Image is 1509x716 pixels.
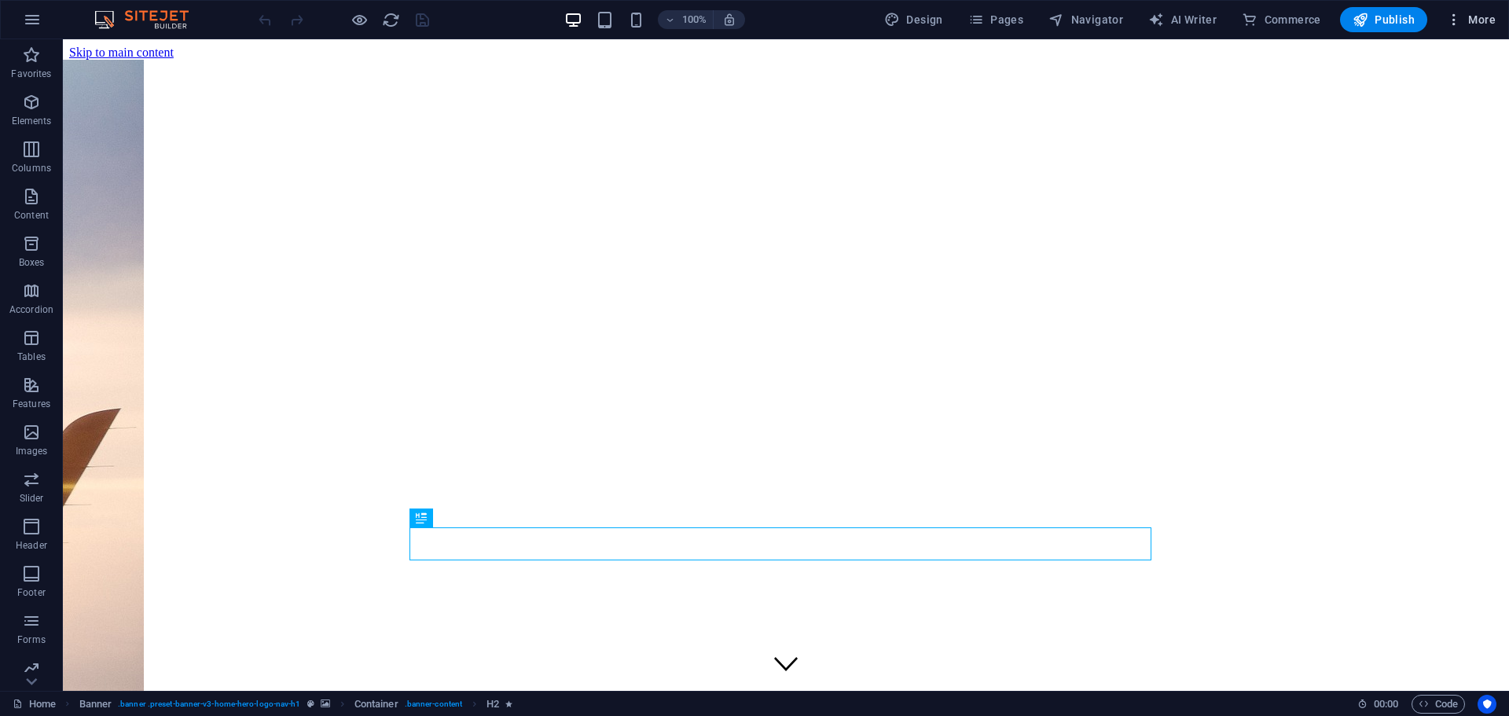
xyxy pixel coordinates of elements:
[20,492,44,505] p: Slider
[505,699,512,708] i: Element contains an animation
[13,398,50,410] p: Features
[307,699,314,708] i: This element is a customizable preset
[12,115,52,127] p: Elements
[1419,695,1458,714] span: Code
[1374,695,1398,714] span: 00 00
[321,699,330,708] i: This element contains a background
[1446,12,1496,28] span: More
[1412,695,1465,714] button: Code
[11,68,51,80] p: Favorites
[63,39,1509,691] iframe: To enrich screen reader interactions, please activate Accessibility in Grammarly extension settings
[19,256,45,269] p: Boxes
[17,351,46,363] p: Tables
[16,445,48,457] p: Images
[118,695,300,714] span: . banner .preset-banner-v3-home-hero-logo-nav-h1
[14,209,49,222] p: Content
[17,633,46,646] p: Forms
[1385,698,1387,710] span: :
[9,303,53,316] p: Accordion
[1357,695,1399,714] h6: Session time
[13,695,56,714] a: Click to cancel selection. Double-click to open Pages
[79,695,513,714] nav: breadcrumb
[79,695,112,714] span: Click to select. Double-click to edit
[354,695,398,714] span: Click to select. Double-click to edit
[12,162,51,174] p: Columns
[16,539,47,552] p: Header
[1440,7,1502,32] button: More
[486,695,499,714] span: Click to select. Double-click to edit
[405,695,462,714] span: . banner-content
[1478,695,1496,714] button: Usercentrics
[17,586,46,599] p: Footer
